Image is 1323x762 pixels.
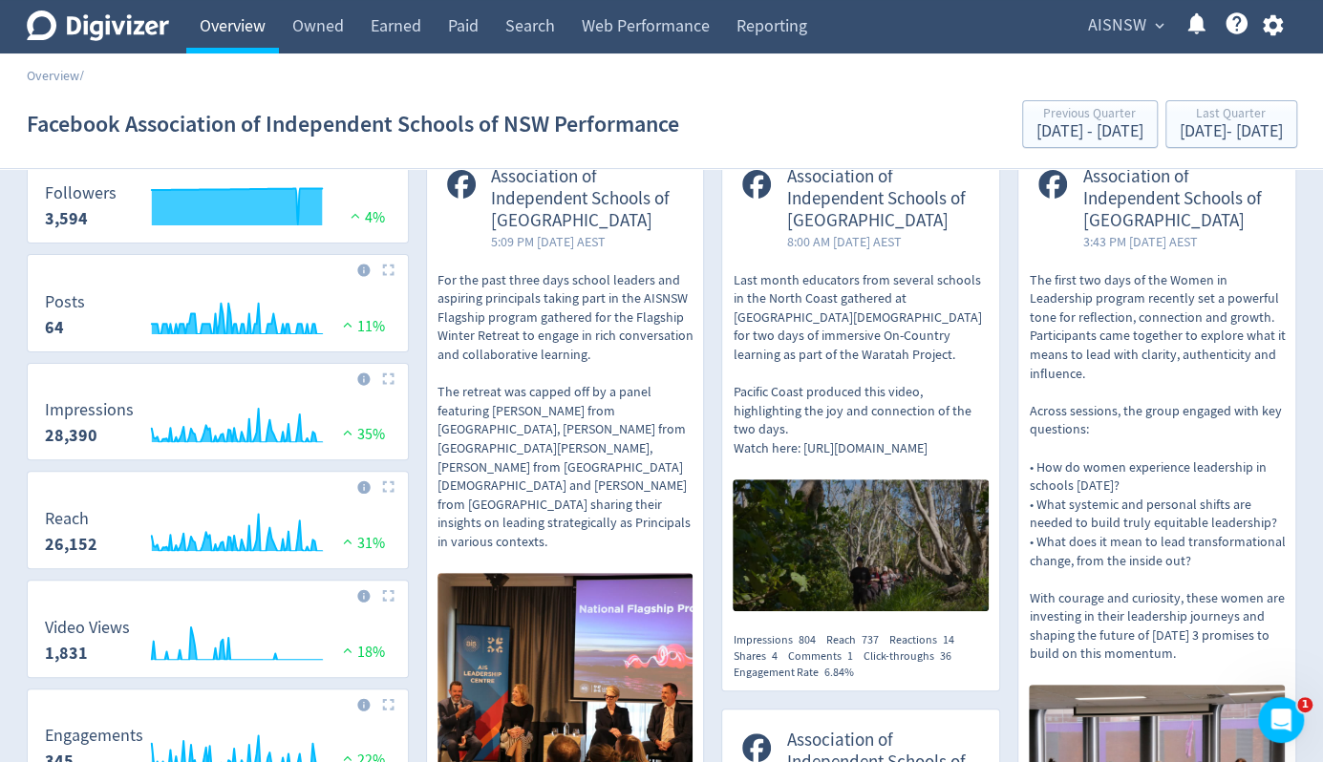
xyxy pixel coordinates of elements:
[27,94,679,155] h1: Facebook Association of Independent Schools of NSW Performance
[382,589,395,602] img: Placeholder
[338,534,357,548] img: positive-performance.svg
[45,399,134,421] dt: Impressions
[1081,11,1169,41] button: AISNSW
[382,264,395,276] img: Placeholder
[437,271,694,552] p: For the past three days school leaders and aspiring principals taking part in the AISNSW Flagship...
[338,317,385,336] span: 11%
[1180,107,1283,123] div: Last Quarter
[1151,17,1168,34] span: expand_more
[346,208,365,222] img: positive-performance.svg
[491,232,684,251] span: 5:09 PM [DATE] AEST
[35,184,400,235] svg: Followers 3,594
[45,642,88,665] strong: 1,831
[1297,697,1312,712] span: 1
[45,291,85,313] dt: Posts
[491,166,684,231] span: Association of Independent Schools of [GEOGRAPHIC_DATA]
[733,648,787,665] div: Shares
[939,648,950,664] span: 36
[1258,697,1304,743] iframe: Intercom live chat
[798,632,815,647] span: 804
[79,67,84,84] span: /
[45,424,97,447] strong: 28,390
[733,632,825,648] div: Impressions
[863,648,961,665] div: Click-throughs
[27,67,79,84] a: Overview
[45,207,88,230] strong: 3,594
[1088,11,1146,41] span: AISNSW
[35,510,400,561] svg: Reach 26,152
[722,146,999,617] a: Association of Independent Schools of [GEOGRAPHIC_DATA]8:00 AM [DATE] AESTLast month educators fr...
[1036,107,1143,123] div: Previous Quarter
[1036,123,1143,140] div: [DATE] - [DATE]
[1082,166,1275,231] span: Association of Independent Schools of [GEOGRAPHIC_DATA]
[45,316,64,339] strong: 64
[45,508,97,530] dt: Reach
[382,480,395,493] img: Placeholder
[888,632,964,648] div: Reactions
[787,648,863,665] div: Comments
[1082,232,1275,251] span: 3:43 PM [DATE] AEST
[733,665,864,681] div: Engagement Rate
[1022,100,1158,148] button: Previous Quarter[DATE] - [DATE]
[1165,100,1297,148] button: Last Quarter[DATE]- [DATE]
[1180,123,1283,140] div: [DATE] - [DATE]
[45,533,97,556] strong: 26,152
[338,643,385,662] span: 18%
[786,166,979,231] span: Association of Independent Schools of [GEOGRAPHIC_DATA]
[346,208,385,227] span: 4%
[382,372,395,385] img: Placeholder
[846,648,852,664] span: 1
[35,293,400,344] svg: Posts 64
[942,632,953,647] span: 14
[338,425,385,444] span: 35%
[733,271,989,458] p: Last month educators from several schools in the North Coast gathered at [GEOGRAPHIC_DATA][DEMOGR...
[823,665,853,680] span: 6.84%
[35,619,400,669] svg: Video Views 1,831
[338,425,357,439] img: positive-performance.svg
[338,534,385,553] span: 31%
[338,643,357,657] img: positive-performance.svg
[45,617,130,639] dt: Video Views
[35,401,400,452] svg: Impressions 28,390
[45,725,143,747] dt: Engagements
[338,317,357,331] img: positive-performance.svg
[825,632,888,648] div: Reach
[771,648,777,664] span: 4
[1029,271,1285,664] p: The first two days of the Women in Leadership program recently set a powerful tone for reflection...
[45,182,117,204] dt: Followers
[786,232,979,251] span: 8:00 AM [DATE] AEST
[861,632,878,647] span: 737
[382,698,395,710] img: Placeholder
